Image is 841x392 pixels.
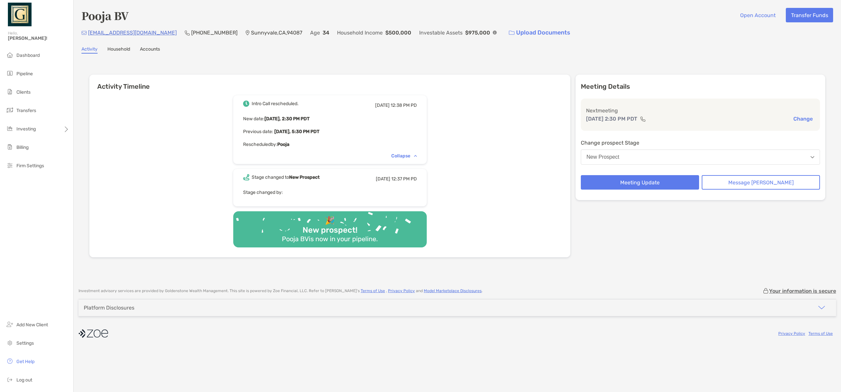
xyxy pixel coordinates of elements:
span: Dashboard [16,53,40,58]
div: Pooja BV is now in your pipeline. [279,235,380,243]
span: Investing [16,126,36,132]
a: Terms of Use [361,288,385,293]
h4: Pooja BV [81,8,129,23]
span: [DATE] [376,176,390,182]
img: add_new_client icon [6,320,14,328]
a: Accounts [140,46,160,54]
a: Privacy Policy [388,288,415,293]
b: Pooja [277,142,289,147]
img: billing icon [6,143,14,151]
span: Billing [16,145,29,150]
div: New Prospect [586,154,619,160]
p: Age [310,29,320,37]
button: Open Account [735,8,781,22]
p: Investable Assets [419,29,463,37]
p: Stage changed by: [243,188,417,196]
div: Platform Disclosures [84,305,134,311]
a: Household [107,46,130,54]
a: Terms of Use [808,331,833,336]
img: dashboard icon [6,51,14,59]
p: Meeting Details [581,82,820,91]
img: Confetti [233,211,427,242]
img: pipeline icon [6,69,14,77]
p: Your information is secure [769,288,836,294]
b: [DATE], 5:30 PM PDT [273,129,319,134]
img: company logo [79,326,108,341]
span: 12:38 PM PD [391,103,417,108]
img: button icon [509,31,514,35]
span: Firm Settings [16,163,44,169]
img: get-help icon [6,357,14,365]
div: Collapse [391,153,417,159]
img: Event icon [243,101,249,107]
img: Location Icon [245,30,250,35]
p: $975,000 [465,29,490,37]
div: 🎉 [322,216,337,225]
b: New Prospect [289,174,320,180]
span: Get Help [16,359,34,364]
h6: Activity Timeline [89,75,570,90]
button: Transfer Funds [786,8,833,22]
img: Email Icon [81,31,87,35]
img: Chevron icon [414,155,417,157]
p: Change prospect Stage [581,139,820,147]
p: 34 [323,29,329,37]
p: [EMAIL_ADDRESS][DOMAIN_NAME] [88,29,177,37]
img: firm-settings icon [6,161,14,169]
img: settings icon [6,339,14,347]
b: [DATE], 2:30 PM PDT [264,116,309,122]
div: Stage changed to [252,174,320,180]
p: $500,000 [385,29,411,37]
img: icon arrow [818,304,826,311]
span: Add New Client [16,322,48,328]
button: Meeting Update [581,175,699,190]
button: Message [PERSON_NAME] [702,175,820,190]
p: Next meeting [586,106,815,115]
img: transfers icon [6,106,14,114]
div: New prospect! [300,225,360,235]
p: [PHONE_NUMBER] [191,29,238,37]
span: [PERSON_NAME]! [8,35,69,41]
p: [DATE] 2:30 PM PDT [586,115,637,123]
span: Log out [16,377,32,383]
span: Transfers [16,108,36,113]
a: Upload Documents [505,26,575,40]
p: Rescheduled by: [243,140,417,149]
img: Phone Icon [185,30,190,35]
img: Open dropdown arrow [810,156,814,158]
img: logout icon [6,376,14,383]
span: Settings [16,340,34,346]
p: Previous date: [243,127,417,136]
img: Event icon [243,174,249,180]
p: Household Income [337,29,383,37]
p: Sunnyvale , CA , 94087 [251,29,302,37]
span: 12:37 PM PD [391,176,417,182]
p: New date : [243,115,417,123]
a: Model Marketplace Disclosures [424,288,482,293]
a: Activity [81,46,98,54]
img: Info Icon [493,31,497,35]
button: New Prospect [581,150,820,165]
button: Change [791,115,815,122]
div: Intro Call rescheduled. [252,101,299,106]
p: Investment advisory services are provided by Goldenstone Wealth Management . This site is powered... [79,288,483,293]
img: communication type [640,116,646,122]
img: clients icon [6,88,14,96]
img: Zoe Logo [8,3,32,26]
img: investing icon [6,125,14,132]
span: Clients [16,89,31,95]
a: Privacy Policy [778,331,805,336]
span: Pipeline [16,71,33,77]
span: [DATE] [375,103,390,108]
